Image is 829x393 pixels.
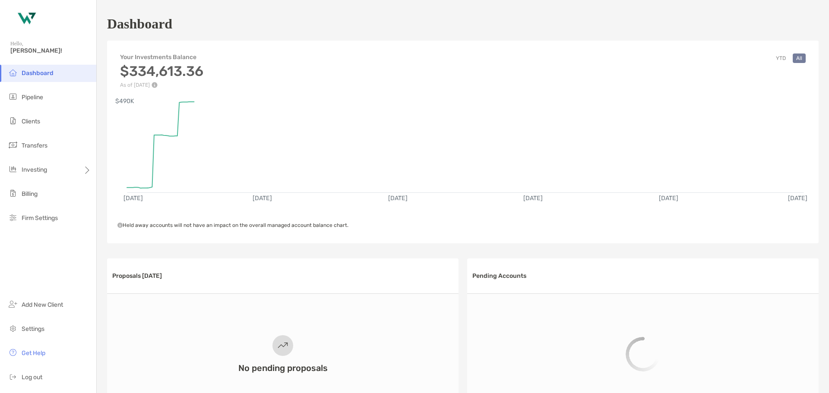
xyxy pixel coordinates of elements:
text: [DATE] [523,195,543,202]
img: settings icon [8,323,18,333]
h4: Your Investments Balance [120,53,203,61]
span: Investing [22,166,47,173]
img: firm-settings icon [8,212,18,223]
img: transfers icon [8,140,18,150]
span: Settings [22,325,44,333]
span: Transfers [22,142,47,149]
img: logout icon [8,371,18,382]
h1: Dashboard [107,16,172,32]
span: Log out [22,374,42,381]
text: [DATE] [253,195,272,202]
text: $490K [115,97,134,105]
p: As of [DATE] [120,82,203,88]
img: dashboard icon [8,67,18,78]
text: [DATE] [123,195,143,202]
img: get-help icon [8,347,18,358]
img: Performance Info [152,82,158,88]
h3: Pending Accounts [472,272,526,280]
text: [DATE] [388,195,408,202]
img: pipeline icon [8,91,18,102]
img: add_new_client icon [8,299,18,309]
img: investing icon [8,164,18,174]
h3: No pending proposals [238,363,328,373]
span: Firm Settings [22,214,58,222]
text: [DATE] [788,195,807,202]
span: [PERSON_NAME]! [10,47,91,54]
span: Dashboard [22,69,54,77]
span: Clients [22,118,40,125]
span: Held away accounts will not have an impact on the overall managed account balance chart. [117,222,348,228]
span: Billing [22,190,38,198]
button: YTD [772,53,789,63]
button: All [793,53,806,63]
text: [DATE] [659,195,678,202]
span: Pipeline [22,94,43,101]
h3: Proposals [DATE] [112,272,162,280]
span: Add New Client [22,301,63,308]
span: Get Help [22,349,45,357]
img: billing icon [8,188,18,198]
img: clients icon [8,116,18,126]
img: Zoe Logo [10,3,41,35]
h3: $334,613.36 [120,63,203,79]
